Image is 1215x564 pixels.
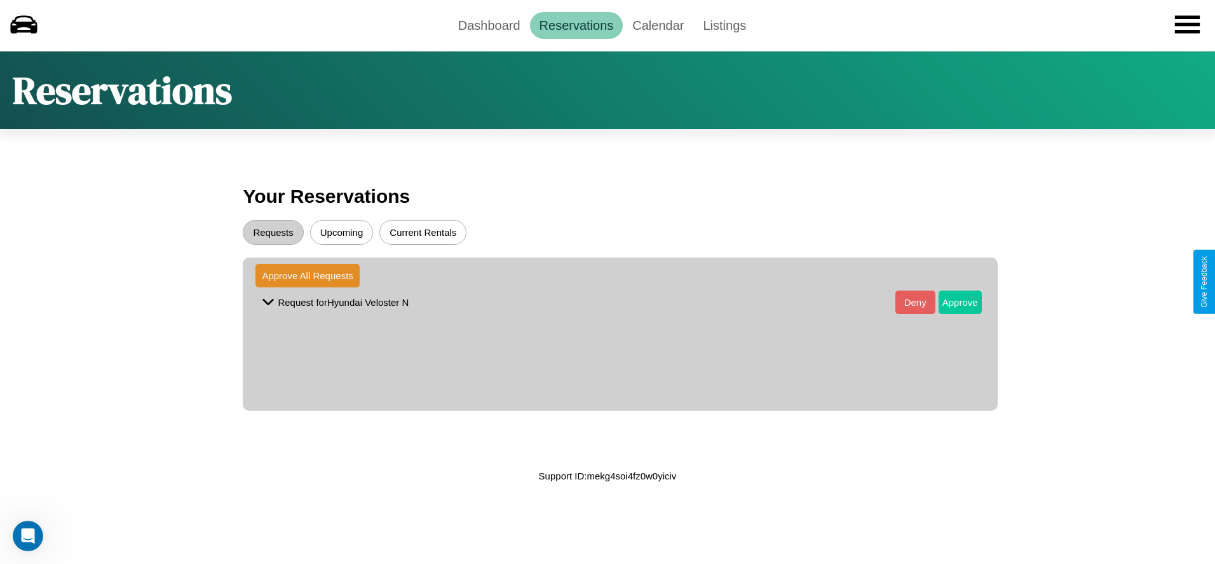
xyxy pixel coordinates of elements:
[539,467,677,485] p: Support ID: mekg4soi4fz0w0yiciv
[449,12,530,39] a: Dashboard
[939,291,982,314] button: Approve
[243,220,303,245] button: Requests
[1200,256,1209,308] div: Give Feedback
[693,12,756,39] a: Listings
[530,12,623,39] a: Reservations
[13,64,232,116] h1: Reservations
[310,220,374,245] button: Upcoming
[13,521,43,551] iframe: Intercom live chat
[278,294,409,311] p: Request for Hyundai Veloster N
[895,291,935,314] button: Deny
[255,264,359,287] button: Approve All Requests
[623,12,693,39] a: Calendar
[379,220,466,245] button: Current Rentals
[243,179,972,214] h3: Your Reservations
